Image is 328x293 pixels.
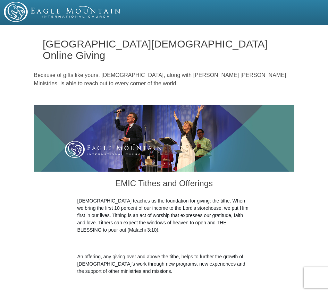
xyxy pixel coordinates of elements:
h3: EMIC Tithes and Offerings [77,172,251,197]
p: Because of gifts like yours, [DEMOGRAPHIC_DATA], along with [PERSON_NAME] [PERSON_NAME] Ministrie... [34,71,294,88]
h1: [GEOGRAPHIC_DATA][DEMOGRAPHIC_DATA] Online Giving [43,38,285,61]
img: EMIC [4,2,121,22]
p: An offering, any giving over and above the tithe, helps to further the growth of [DEMOGRAPHIC_DAT... [77,253,251,275]
p: [DEMOGRAPHIC_DATA] teaches us the foundation for giving: the tithe. When we bring the first 10 pe... [77,197,251,234]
